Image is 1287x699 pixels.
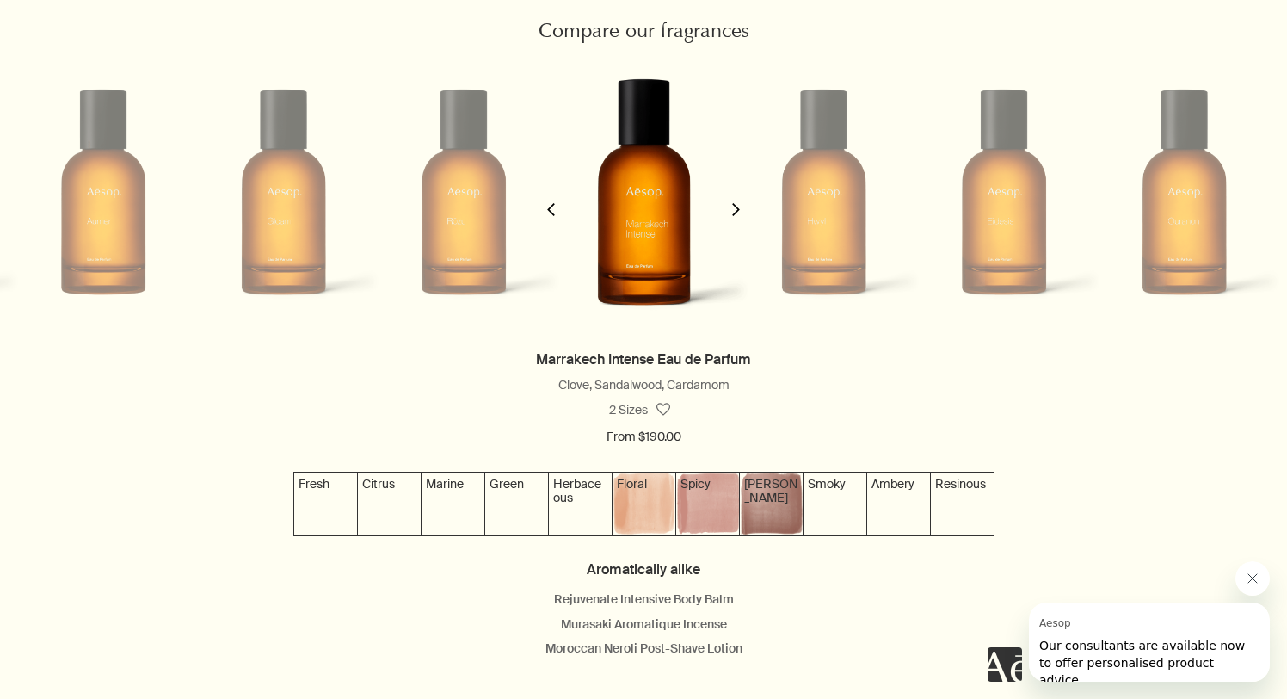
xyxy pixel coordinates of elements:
span: From $190.00 [607,427,681,448]
button: previous [534,50,569,348]
img: Textured purple background [740,473,803,535]
a: Murasaki Aromatique Incense [561,616,727,632]
span: Marine [426,476,464,492]
a: Moroccan Neroli Post-Shave Lotion [545,640,742,656]
span: Our consultants are available now to offer personalised product advice. [10,36,216,84]
a: Marrakech Intense Eau de Parfum [536,350,751,368]
div: Aesop says "Our consultants are available now to offer personalised product advice.". Open messag... [988,561,1270,682]
span: [PERSON_NAME] [744,476,798,505]
img: Textured yellow background [358,473,421,535]
img: Textured rose pink background [676,473,739,535]
span: Spicy [680,476,711,492]
button: Save to cabinet [648,394,679,425]
span: Smoky [808,476,846,492]
span: Ambery [871,476,914,492]
span: Green [490,476,524,492]
div: Clove, Sandalwood, Cardamom [17,375,1270,396]
span: Floral [617,476,647,492]
span: Resinous [935,476,986,492]
img: Textured grey-blue background [294,473,357,535]
a: Rejuvenate Intensive Body Balm [554,591,734,607]
span: Herbaceous [553,476,601,505]
span: Citrus [362,476,395,492]
iframe: Close message from Aesop [1235,561,1270,596]
h4: Aromatically alike [17,558,1270,581]
iframe: Message from Aesop [1029,603,1270,682]
img: Textured brown background [931,473,994,535]
span: Fresh [299,476,329,492]
button: next [718,50,753,348]
iframe: no content [988,647,1022,682]
img: Textured grey-purple background [804,473,866,535]
img: Textured gold background [867,473,930,535]
span: 2 Sizes [609,402,648,418]
img: Textured grey-green background [422,473,484,535]
img: Textured salmon pink background [613,473,675,535]
img: Textured forest green background [549,473,612,535]
img: Marrekesh Intense Eau de Parfum in amber bottle. [538,24,750,360]
img: Textured green background [485,473,548,535]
